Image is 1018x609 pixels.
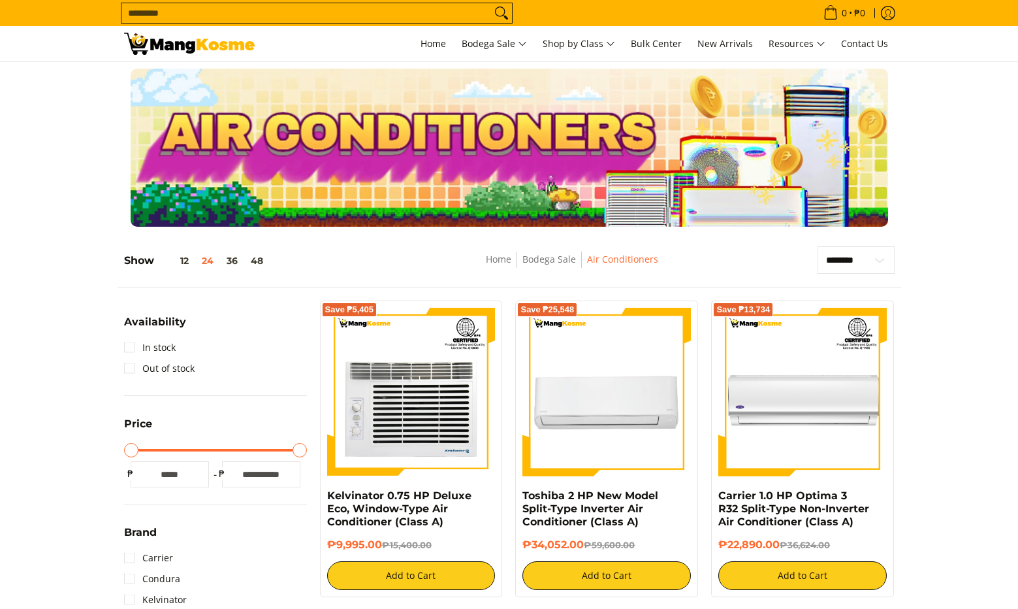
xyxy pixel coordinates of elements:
[491,3,512,23] button: Search
[522,561,691,590] button: Add to Cart
[718,308,887,476] img: Carrier 1.0 HP Optima 3 R32 Split-Type Non-Inverter Air Conditioner (Class A)
[522,253,576,265] a: Bodega Sale
[462,36,527,52] span: Bodega Sale
[124,33,255,55] img: Bodega Sale Aircon l Mang Kosme: Home Appliances Warehouse Sale
[718,538,887,551] h6: ₱22,890.00
[268,26,895,61] nav: Main Menu
[124,317,186,327] span: Availability
[835,26,895,61] a: Contact Us
[587,253,658,265] a: Air Conditioners
[486,253,511,265] a: Home
[124,419,152,429] span: Price
[215,467,229,480] span: ₱
[718,489,869,528] a: Carrier 1.0 HP Optima 3 R32 Split-Type Non-Inverter Air Conditioner (Class A)
[520,306,574,314] span: Save ₱25,548
[584,540,635,550] del: ₱59,600.00
[841,37,888,50] span: Contact Us
[762,26,832,61] a: Resources
[124,337,176,358] a: In stock
[718,561,887,590] button: Add to Cart
[220,255,244,266] button: 36
[327,489,471,528] a: Kelvinator 0.75 HP Deluxe Eco, Window-Type Air Conditioner (Class A)
[840,8,849,18] span: 0
[382,540,432,550] del: ₱15,400.00
[124,254,270,267] h5: Show
[624,26,688,61] a: Bulk Center
[327,561,496,590] button: Add to Cart
[543,36,615,52] span: Shop by Class
[124,527,157,548] summary: Open
[455,26,533,61] a: Bodega Sale
[852,8,867,18] span: ₱0
[124,358,195,379] a: Out of stock
[697,37,753,50] span: New Arrivals
[536,26,622,61] a: Shop by Class
[691,26,759,61] a: New Arrivals
[414,26,453,61] a: Home
[327,538,496,551] h6: ₱9,995.00
[522,489,658,528] a: Toshiba 2 HP New Model Split-Type Inverter Air Conditioner (Class A)
[244,255,270,266] button: 48
[390,252,753,281] nav: Breadcrumbs
[124,568,180,589] a: Condura
[124,419,152,439] summary: Open
[154,255,195,266] button: 12
[124,548,173,568] a: Carrier
[522,538,691,551] h6: ₱34,052.00
[769,36,825,52] span: Resources
[325,306,374,314] span: Save ₱5,405
[631,37,682,50] span: Bulk Center
[819,6,869,20] span: •
[780,540,830,550] del: ₱36,624.00
[124,317,186,337] summary: Open
[195,255,220,266] button: 24
[327,308,496,476] img: Kelvinator 0.75 HP Deluxe Eco, Window-Type Air Conditioner (Class A)
[124,527,157,538] span: Brand
[421,37,446,50] span: Home
[716,306,770,314] span: Save ₱13,734
[522,308,691,476] img: Toshiba 2 HP New Model Split-Type Inverter Air Conditioner (Class A)
[124,467,137,480] span: ₱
